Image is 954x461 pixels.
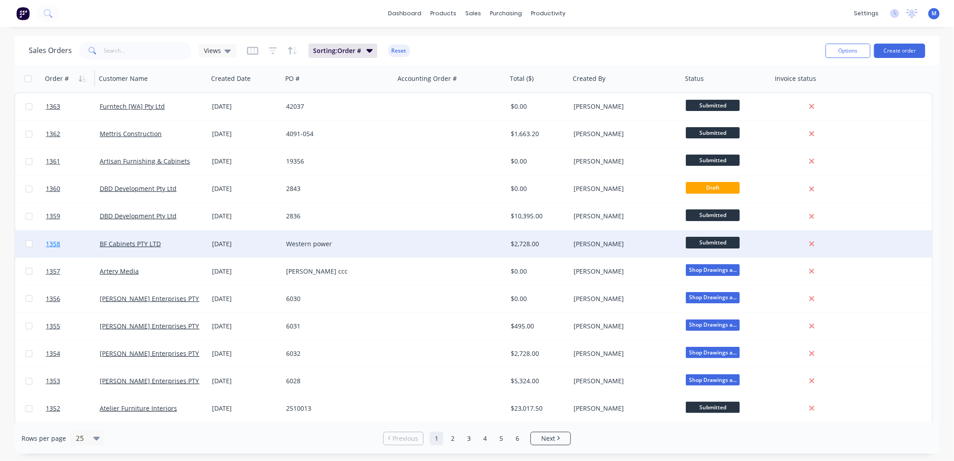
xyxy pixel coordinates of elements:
a: dashboard [384,7,426,20]
a: 1361 [46,148,100,175]
div: Created By [573,74,605,83]
div: Total ($) [510,74,534,83]
div: 2836 [286,212,386,221]
a: Previous page [384,434,423,443]
div: [PERSON_NAME] [574,212,673,221]
a: 1356 [46,285,100,312]
span: Submitted [686,402,740,413]
span: 1359 [46,212,60,221]
div: 2510013 [286,404,386,413]
a: Page 2 [446,432,459,445]
div: 6031 [286,322,386,331]
div: [PERSON_NAME] [574,129,673,138]
span: M [932,9,936,18]
a: Page 1 is your current page [430,432,443,445]
div: Order # [45,74,69,83]
span: Submitted [686,155,740,166]
span: Submitted [686,100,740,111]
span: 1357 [46,267,60,276]
div: [DATE] [212,239,279,248]
div: Accounting Order # [397,74,457,83]
span: 1363 [46,102,60,111]
a: BF Cabinets PTY LTD [100,239,161,248]
div: [PERSON_NAME] [574,322,673,331]
span: Shop Drawings a... [686,292,740,303]
span: 1356 [46,294,60,303]
span: Sorting: Order # [313,46,361,55]
a: [PERSON_NAME] Enterprises PTY LTD [100,377,212,385]
div: $2,728.00 [511,239,564,248]
div: [DATE] [212,129,279,138]
button: Options [826,44,870,58]
a: 1354 [46,340,100,367]
a: Artisan Furnishing & Cabinets [100,157,190,165]
span: Views [204,46,221,55]
div: [PERSON_NAME] [574,184,673,193]
div: purchasing [486,7,527,20]
div: $0.00 [511,267,564,276]
div: [PERSON_NAME] [574,239,673,248]
a: 1362 [46,120,100,147]
div: products [426,7,461,20]
div: [PERSON_NAME] ccc [286,267,386,276]
div: $0.00 [511,294,564,303]
div: Customer Name [99,74,148,83]
div: $495.00 [511,322,564,331]
a: 1359 [46,203,100,230]
a: Atelier Furniture Interiors [100,404,177,412]
a: [PERSON_NAME] Enterprises PTY LTD [100,349,212,358]
input: Search... [104,42,192,60]
span: 1352 [46,404,60,413]
div: $0.00 [511,102,564,111]
div: PO # [285,74,300,83]
div: [DATE] [212,377,279,386]
img: Factory [16,7,30,20]
div: 6032 [286,349,386,358]
div: Western power [286,239,386,248]
div: [DATE] [212,212,279,221]
button: Reset [388,44,410,57]
div: $0.00 [511,157,564,166]
a: [PERSON_NAME] Enterprises PTY LTD [100,294,212,303]
span: Shop Drawings a... [686,319,740,331]
a: 1358 [46,230,100,257]
div: [PERSON_NAME] [574,377,673,386]
span: Next [541,434,555,443]
div: 2843 [286,184,386,193]
a: Next page [531,434,570,443]
a: Page 6 [511,432,524,445]
div: 42037 [286,102,386,111]
a: DBD Development Pty Ltd [100,184,177,193]
div: [PERSON_NAME] [574,404,673,413]
a: DBD Development Pty Ltd [100,212,177,220]
div: $10,395.00 [511,212,564,221]
span: 1354 [46,349,60,358]
span: 1362 [46,129,60,138]
div: Created Date [211,74,251,83]
div: 6030 [286,294,386,303]
div: $5,324.00 [511,377,564,386]
div: [PERSON_NAME] [574,157,673,166]
div: [PERSON_NAME] [574,102,673,111]
span: 1358 [46,239,60,248]
a: Page 4 [478,432,492,445]
div: productivity [527,7,570,20]
span: Draft [686,182,740,193]
div: [PERSON_NAME] [574,294,673,303]
span: Shop Drawings a... [686,264,740,275]
span: 1360 [46,184,60,193]
div: [DATE] [212,349,279,358]
a: 1360 [46,175,100,202]
h1: Sales Orders [29,46,72,55]
span: Submitted [686,209,740,221]
div: [DATE] [212,322,279,331]
span: Shop Drawings a... [686,347,740,358]
div: $1,663.20 [511,129,564,138]
div: [DATE] [212,102,279,111]
div: 19356 [286,157,386,166]
div: $23,017.50 [511,404,564,413]
span: Previous [393,434,419,443]
a: Page 5 [495,432,508,445]
span: 1361 [46,157,60,166]
a: 1357 [46,258,100,285]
